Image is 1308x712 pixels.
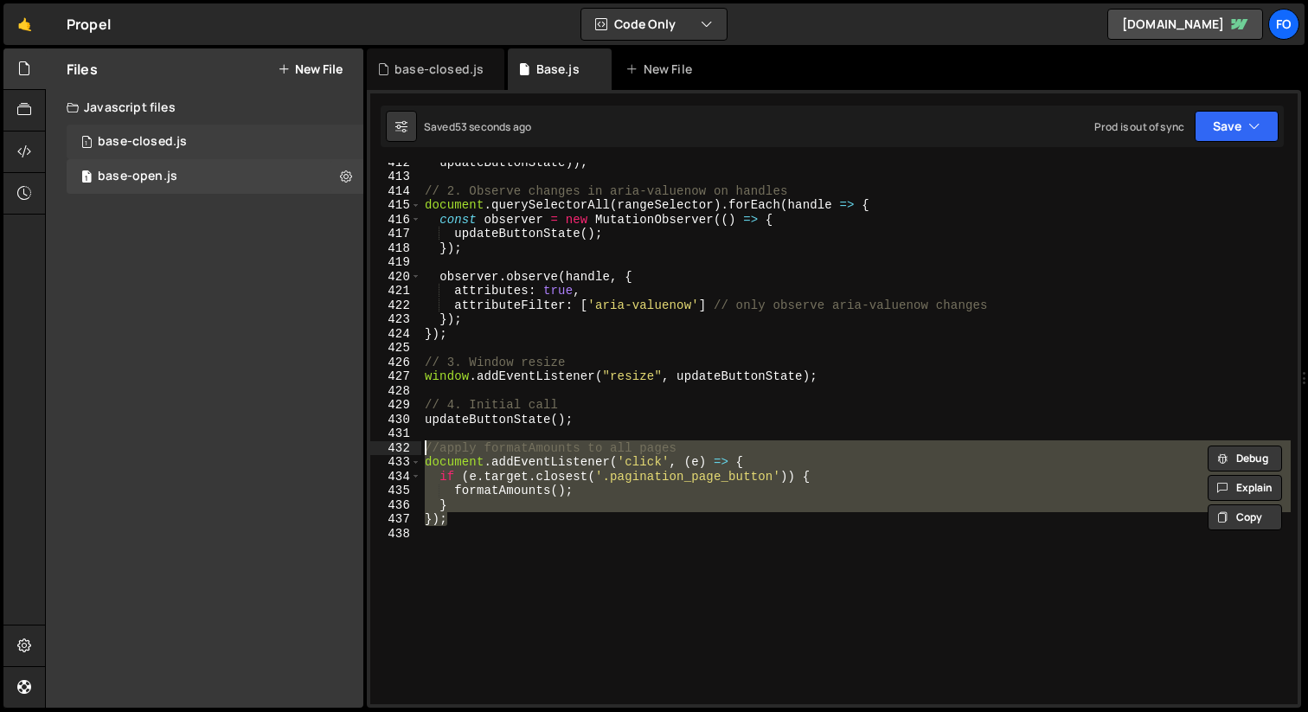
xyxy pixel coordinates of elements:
[98,169,177,184] div: base-open.js
[46,90,363,125] div: Javascript files
[370,398,421,413] div: 429
[67,159,363,194] div: 17111/47186.js
[1208,475,1282,501] button: Explain
[67,60,98,79] h2: Files
[370,512,421,527] div: 437
[370,527,421,542] div: 438
[370,184,421,199] div: 414
[98,134,187,150] div: base-closed.js
[370,198,421,213] div: 415
[370,170,421,184] div: 413
[370,369,421,384] div: 427
[536,61,580,78] div: Base.js
[67,125,363,159] div: 17111/47461.js
[424,119,531,134] div: Saved
[1107,9,1263,40] a: [DOMAIN_NAME]
[370,227,421,241] div: 417
[370,156,421,170] div: 412
[370,298,421,313] div: 422
[370,455,421,470] div: 433
[1094,119,1184,134] div: Prod is out of sync
[1195,111,1279,142] button: Save
[67,14,111,35] div: Propel
[455,119,531,134] div: 53 seconds ago
[370,498,421,513] div: 436
[370,284,421,298] div: 421
[370,413,421,427] div: 430
[370,327,421,342] div: 424
[81,137,92,151] span: 1
[370,255,421,270] div: 419
[3,3,46,45] a: 🤙
[81,171,92,185] span: 1
[370,356,421,370] div: 426
[370,427,421,441] div: 431
[370,341,421,356] div: 425
[370,213,421,228] div: 416
[370,470,421,484] div: 434
[370,312,421,327] div: 423
[1208,504,1282,530] button: Copy
[1208,446,1282,471] button: Debug
[370,441,421,456] div: 432
[370,270,421,285] div: 420
[370,384,421,399] div: 428
[370,484,421,498] div: 435
[581,9,727,40] button: Code Only
[394,61,484,78] div: base-closed.js
[370,241,421,256] div: 418
[625,61,698,78] div: New File
[1268,9,1299,40] a: fo
[278,62,343,76] button: New File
